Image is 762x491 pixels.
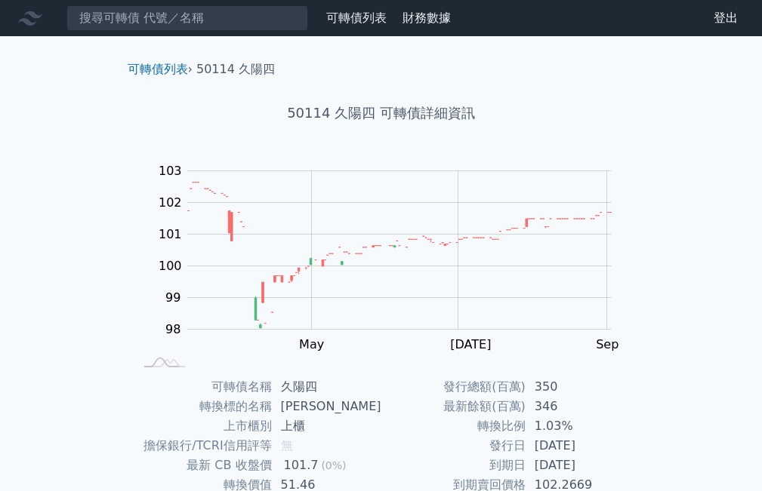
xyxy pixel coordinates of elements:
[526,456,629,475] td: [DATE]
[116,103,647,124] h1: 50114 久陽四 可轉債詳細資訊
[159,259,182,273] tspan: 100
[128,62,188,76] a: 可轉債列表
[272,416,381,436] td: 上櫃
[272,377,381,397] td: 久陽四
[526,416,629,436] td: 1.03%
[165,322,180,336] tspan: 98
[526,436,629,456] td: [DATE]
[403,11,451,25] a: 財務數據
[165,290,180,305] tspan: 99
[381,377,526,397] td: 發行總額(百萬)
[134,456,272,475] td: 最新 CB 收盤價
[526,397,629,416] td: 346
[134,436,272,456] td: 擔保銀行/TCRI信用評等
[272,397,381,416] td: [PERSON_NAME]
[702,6,750,30] a: 登出
[381,456,526,475] td: 到期日
[134,416,272,436] td: 上市櫃別
[526,377,629,397] td: 350
[159,164,182,178] tspan: 103
[321,459,346,471] span: (0%)
[450,337,491,351] tspan: [DATE]
[66,5,308,31] input: 搜尋可轉債 代號／名稱
[381,397,526,416] td: 最新餘額(百萬)
[381,416,526,436] td: 轉換比例
[128,60,193,78] li: ›
[326,11,387,25] a: 可轉債列表
[134,397,272,416] td: 轉換標的名稱
[159,227,182,241] tspan: 101
[381,436,526,456] td: 發行日
[281,438,293,453] span: 無
[150,164,634,351] g: Chart
[196,60,275,78] li: 50114 久陽四
[159,195,182,210] tspan: 102
[299,337,324,351] tspan: May
[281,456,322,475] div: 101.7
[596,337,619,351] tspan: Sep
[134,377,272,397] td: 可轉債名稱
